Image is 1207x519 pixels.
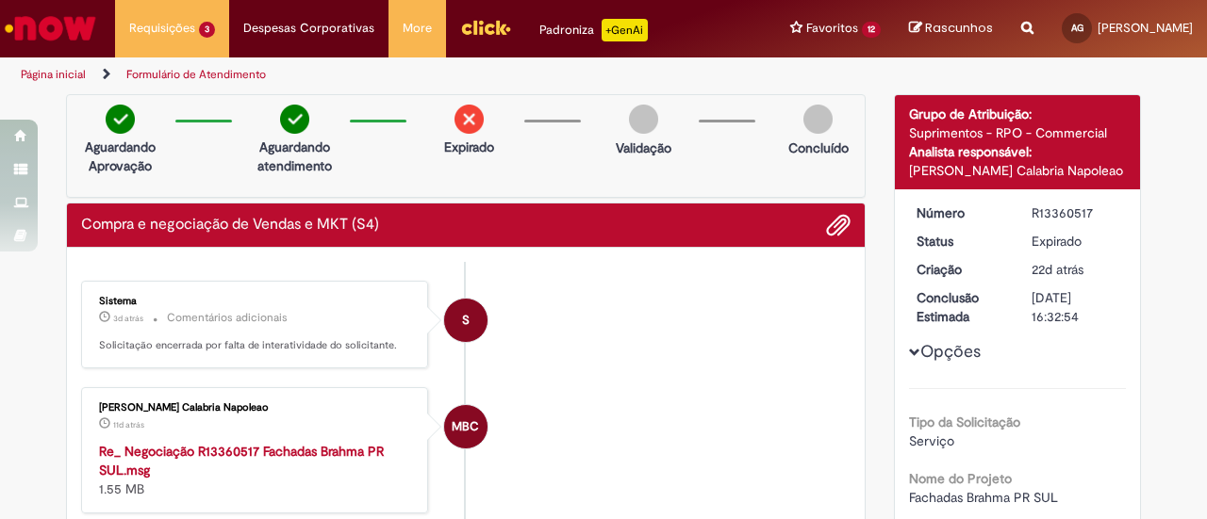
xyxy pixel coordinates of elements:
[460,13,511,41] img: click_logo_yellow_360x200.png
[909,470,1012,487] b: Nome do Projeto
[902,288,1018,326] dt: Conclusão Estimada
[1032,261,1083,278] time: 06/08/2025 15:32:45
[1032,260,1119,279] div: 06/08/2025 15:32:45
[199,22,215,38] span: 3
[2,9,99,47] img: ServiceNow
[444,405,488,448] div: Mariana Bracher Calabria Napoleao
[909,142,1127,161] div: Analista responsável:
[113,313,143,324] time: 25/08/2025 16:00:06
[14,57,790,92] ul: Trilhas de página
[249,138,340,175] p: Aguardando atendimento
[99,296,413,307] div: Sistema
[1098,20,1193,36] span: [PERSON_NAME]
[243,19,374,38] span: Despesas Corporativas
[902,203,1018,222] dt: Número
[803,105,833,134] img: img-circle-grey.png
[909,20,993,38] a: Rascunhos
[81,217,379,234] h2: Compra e negociação de Vendas e MKT (S4) Histórico de tíquete
[21,67,86,82] a: Página inicial
[788,138,849,157] p: Concluído
[74,138,166,175] p: Aguardando Aprovação
[462,298,470,343] span: S
[1032,203,1119,222] div: R13360517
[1032,261,1083,278] span: 22d atrás
[826,213,851,237] button: Adicionar anexos
[113,419,144,430] span: 11d atrás
[902,232,1018,251] dt: Status
[602,19,648,41] p: +GenAi
[126,67,266,82] a: Formulário de Atendimento
[909,489,1058,506] span: Fachadas Brahma PR SUL
[106,105,135,134] img: check-circle-green.png
[444,299,488,342] div: System
[1032,232,1119,251] div: Expirado
[925,19,993,37] span: Rascunhos
[113,313,143,324] span: 3d atrás
[909,105,1127,123] div: Grupo de Atribuição:
[862,22,881,38] span: 12
[539,19,648,41] div: Padroniza
[909,414,1020,430] b: Tipo da Solicitação
[616,138,671,157] p: Validação
[129,19,195,38] span: Requisições
[909,432,954,449] span: Serviço
[909,161,1127,180] div: [PERSON_NAME] Calabria Napoleao
[99,338,413,353] p: Solicitação encerrada por falta de interatividade do solicitante.
[452,404,479,449] span: MBC
[806,19,858,38] span: Favoritos
[280,105,309,134] img: check-circle-green.png
[902,260,1018,279] dt: Criação
[909,123,1127,142] div: Suprimentos - RPO - Commercial
[1071,22,1083,34] span: AG
[99,402,413,414] div: [PERSON_NAME] Calabria Napoleao
[403,19,432,38] span: More
[455,105,484,134] img: remove.png
[1032,288,1119,326] div: [DATE] 16:32:54
[167,310,288,326] small: Comentários adicionais
[99,442,413,498] div: 1.55 MB
[113,419,144,430] time: 18/08/2025 08:25:18
[444,138,494,156] p: Expirado
[99,443,384,478] a: Re_ Negociação R13360517 Fachadas Brahma PR SUL.msg
[629,105,658,134] img: img-circle-grey.png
